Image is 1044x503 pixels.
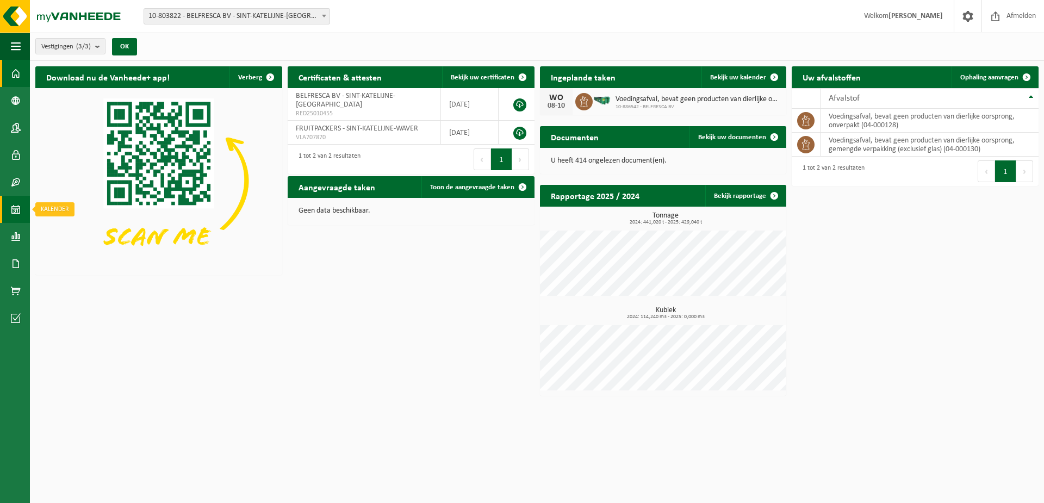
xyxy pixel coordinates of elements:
a: Bekijk uw certificaten [442,66,533,88]
p: Geen data beschikbaar. [299,207,524,215]
button: Next [1016,160,1033,182]
div: 1 tot 2 van 2 resultaten [293,147,361,171]
a: Bekijk uw kalender [701,66,785,88]
span: Vestigingen [41,39,91,55]
h2: Download nu de Vanheede+ app! [35,66,181,88]
span: FRUITPACKERS - SINT-KATELIJNE-WAVER [296,125,418,133]
button: Verberg [229,66,281,88]
span: Bekijk uw kalender [710,74,766,81]
td: [DATE] [441,121,499,145]
button: Previous [978,160,995,182]
button: OK [112,38,137,55]
button: Next [512,148,529,170]
span: Voedingsafval, bevat geen producten van dierlijke oorsprong, gemengde verpakking... [616,95,781,104]
span: 10-886542 - BELFRESCA BV [616,104,781,110]
div: 08-10 [545,102,567,110]
span: VLA707870 [296,133,432,142]
h2: Aangevraagde taken [288,176,386,197]
h2: Rapportage 2025 / 2024 [540,185,650,206]
img: Download de VHEPlus App [35,88,282,273]
span: 2024: 114,240 m3 - 2025: 0,000 m3 [545,314,787,320]
button: 1 [491,148,512,170]
span: Bekijk uw documenten [698,134,766,141]
h2: Ingeplande taken [540,66,626,88]
a: Bekijk uw documenten [689,126,785,148]
span: Toon de aangevraagde taken [430,184,514,191]
span: RED25010455 [296,109,432,118]
h3: Tonnage [545,212,787,225]
h3: Kubiek [545,307,787,320]
span: Ophaling aanvragen [960,74,1018,81]
div: 1 tot 2 van 2 resultaten [797,159,865,183]
span: Verberg [238,74,262,81]
h2: Certificaten & attesten [288,66,393,88]
a: Bekijk rapportage [705,185,785,207]
div: WO [545,94,567,102]
span: Bekijk uw certificaten [451,74,514,81]
strong: [PERSON_NAME] [888,12,943,20]
span: Afvalstof [829,94,860,103]
span: BELFRESCA BV - SINT-KATELIJNE-[GEOGRAPHIC_DATA] [296,92,395,109]
span: 2024: 441,020 t - 2025: 429,040 t [545,220,787,225]
button: 1 [995,160,1016,182]
p: U heeft 414 ongelezen document(en). [551,157,776,165]
a: Toon de aangevraagde taken [421,176,533,198]
span: 10-803822 - BELFRESCA BV - SINT-KATELIJNE-WAVER [144,9,330,24]
button: Vestigingen(3/3) [35,38,105,54]
button: Previous [474,148,491,170]
count: (3/3) [76,43,91,50]
span: 10-803822 - BELFRESCA BV - SINT-KATELIJNE-WAVER [144,8,330,24]
a: Ophaling aanvragen [952,66,1037,88]
h2: Uw afvalstoffen [792,66,872,88]
td: [DATE] [441,88,499,121]
img: HK-RS-14-GN-00 [593,96,611,105]
h2: Documenten [540,126,610,147]
td: voedingsafval, bevat geen producten van dierlijke oorsprong, gemengde verpakking (exclusief glas)... [821,133,1039,157]
td: voedingsafval, bevat geen producten van dierlijke oorsprong, onverpakt (04-000128) [821,109,1039,133]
